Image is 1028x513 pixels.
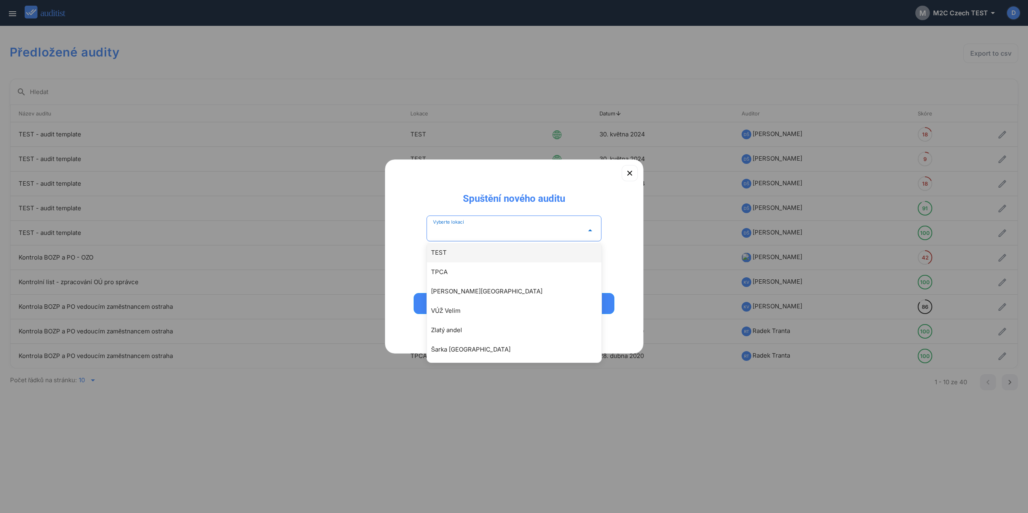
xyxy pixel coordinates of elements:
[424,299,604,308] div: Spustit audit
[585,226,595,235] i: arrow_drop_down
[433,224,584,237] input: Vyberte lokaci
[431,267,605,277] div: TPCA
[431,248,605,258] div: TEST
[431,325,605,335] div: Zlatý andel
[431,345,605,354] div: Šarka [GEOGRAPHIC_DATA]
[456,186,572,205] div: Spuštění nového auditu
[431,287,605,296] div: [PERSON_NAME][GEOGRAPHIC_DATA]
[431,306,605,316] div: VÚŽ Velim
[414,293,615,314] button: Spustit audit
